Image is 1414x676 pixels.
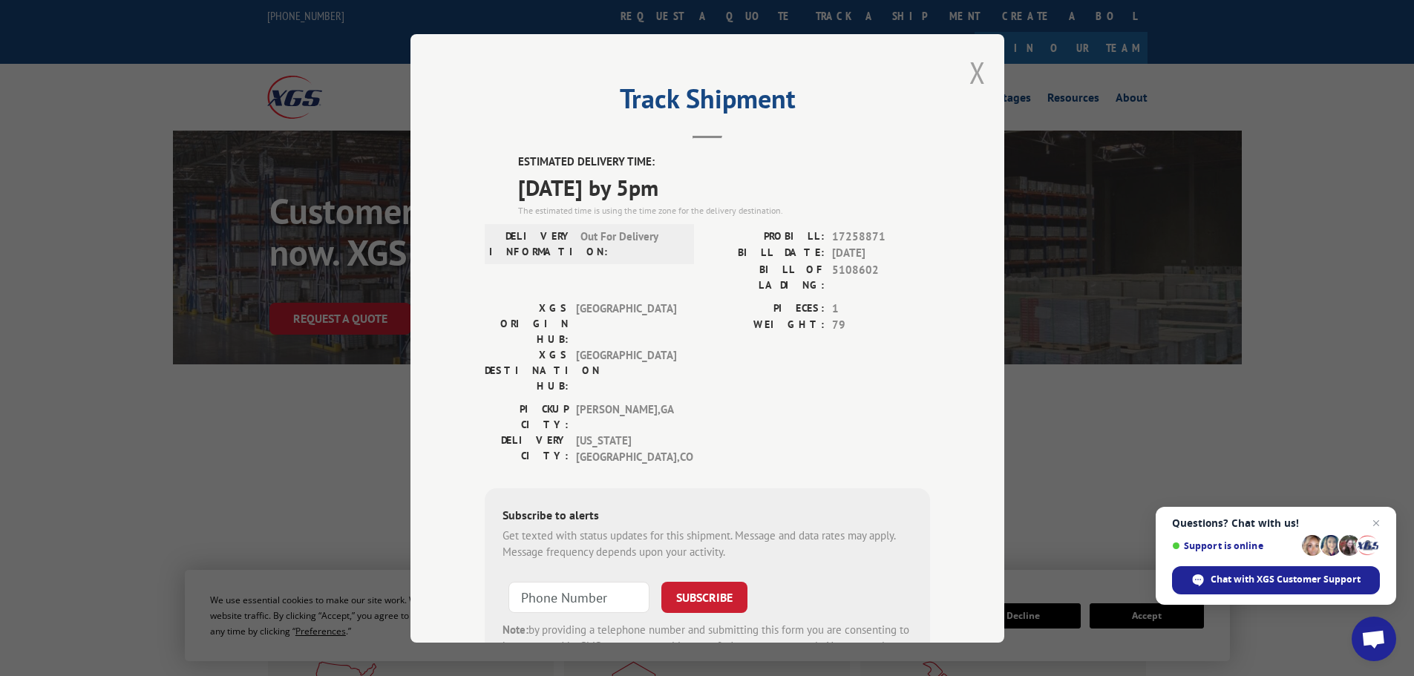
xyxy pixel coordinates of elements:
[576,432,676,465] span: [US_STATE][GEOGRAPHIC_DATA] , CO
[576,300,676,347] span: [GEOGRAPHIC_DATA]
[832,228,930,245] span: 17258871
[707,300,825,317] label: PIECES:
[485,88,930,117] h2: Track Shipment
[832,261,930,292] span: 5108602
[503,505,912,527] div: Subscribe to alerts
[707,261,825,292] label: BILL OF LADING:
[1352,617,1396,661] a: Open chat
[832,300,930,317] span: 1
[707,245,825,262] label: BILL DATE:
[1172,566,1380,594] span: Chat with XGS Customer Support
[576,401,676,432] span: [PERSON_NAME] , GA
[485,432,569,465] label: DELIVERY CITY:
[518,203,930,217] div: The estimated time is using the time zone for the delivery destination.
[503,622,528,636] strong: Note:
[503,621,912,672] div: by providing a telephone number and submitting this form you are consenting to be contacted by SM...
[1172,540,1297,551] span: Support is online
[1211,573,1361,586] span: Chat with XGS Customer Support
[707,228,825,245] label: PROBILL:
[485,300,569,347] label: XGS ORIGIN HUB:
[503,527,912,560] div: Get texted with status updates for this shipment. Message and data rates may apply. Message frequ...
[1172,517,1380,529] span: Questions? Chat with us!
[832,245,930,262] span: [DATE]
[580,228,681,259] span: Out For Delivery
[969,53,986,92] button: Close modal
[832,317,930,334] span: 79
[661,581,747,612] button: SUBSCRIBE
[518,154,930,171] label: ESTIMATED DELIVERY TIME:
[485,347,569,393] label: XGS DESTINATION HUB:
[576,347,676,393] span: [GEOGRAPHIC_DATA]
[707,317,825,334] label: WEIGHT:
[485,401,569,432] label: PICKUP CITY:
[489,228,573,259] label: DELIVERY INFORMATION:
[518,170,930,203] span: [DATE] by 5pm
[508,581,649,612] input: Phone Number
